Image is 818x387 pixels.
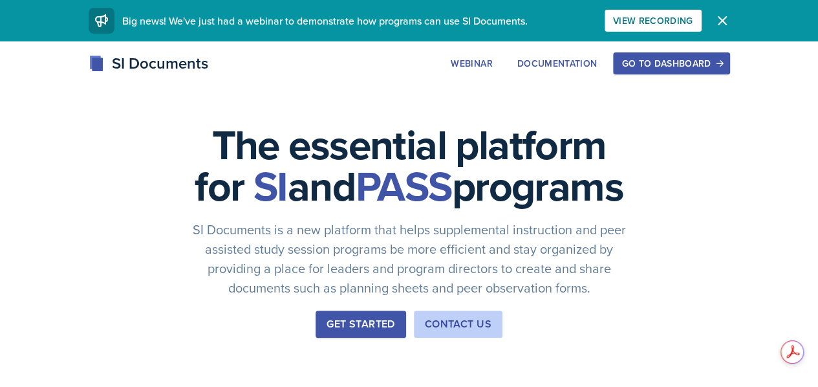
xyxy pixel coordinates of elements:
div: Webinar [451,58,492,69]
button: Documentation [509,52,606,74]
div: Get Started [327,316,394,332]
div: View Recording [613,16,693,26]
button: View Recording [605,10,702,32]
button: Go to Dashboard [613,52,729,74]
span: Big news! We've just had a webinar to demonstrate how programs can use SI Documents. [122,14,528,28]
div: Documentation [517,58,597,69]
button: Contact Us [414,311,502,338]
div: Go to Dashboard [621,58,721,69]
button: Get Started [316,311,405,338]
button: Webinar [442,52,500,74]
div: Contact Us [425,316,491,332]
div: SI Documents [89,52,208,75]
